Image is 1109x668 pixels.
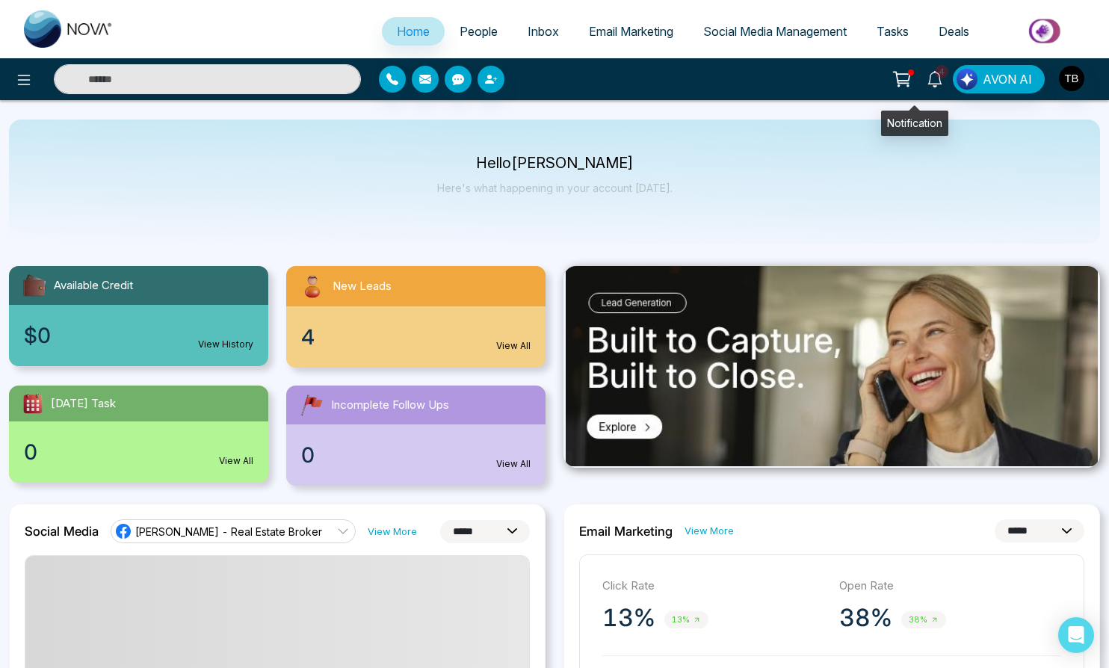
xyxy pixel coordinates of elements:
[54,277,133,294] span: Available Credit
[445,17,513,46] a: People
[397,24,430,39] span: Home
[1058,617,1094,653] div: Open Intercom Messenger
[437,182,673,194] p: Here's what happening in your account [DATE].
[528,24,559,39] span: Inbox
[688,17,862,46] a: Social Media Management
[589,24,673,39] span: Email Marketing
[703,24,847,39] span: Social Media Management
[298,392,325,418] img: followUps.svg
[953,65,1045,93] button: AVON AI
[992,14,1100,48] img: Market-place.gif
[579,524,673,539] h2: Email Marketing
[21,392,45,415] img: todayTask.svg
[602,603,655,633] p: 13%
[135,525,322,539] span: [PERSON_NAME] - Real Estate Broker
[939,24,969,39] span: Deals
[496,339,531,353] a: View All
[839,578,1061,595] p: Open Rate
[21,272,48,299] img: availableCredit.svg
[460,24,498,39] span: People
[496,457,531,471] a: View All
[983,70,1032,88] span: AVON AI
[301,321,315,353] span: 4
[1059,66,1084,91] img: User Avatar
[901,611,946,628] span: 38%
[198,338,253,351] a: View History
[277,386,554,486] a: Incomplete Follow Ups0View All
[917,65,953,91] a: 4
[437,157,673,170] p: Hello [PERSON_NAME]
[301,439,315,471] span: 0
[513,17,574,46] a: Inbox
[957,69,977,90] img: Lead Flow
[862,17,924,46] a: Tasks
[24,10,114,48] img: Nova CRM Logo
[368,525,417,539] a: View More
[333,278,392,295] span: New Leads
[839,603,892,633] p: 38%
[566,266,1098,466] img: .
[664,611,708,628] span: 13%
[51,395,116,412] span: [DATE] Task
[24,436,37,468] span: 0
[382,17,445,46] a: Home
[574,17,688,46] a: Email Marketing
[219,454,253,468] a: View All
[685,524,734,538] a: View More
[935,65,948,78] span: 4
[25,524,99,539] h2: Social Media
[877,24,909,39] span: Tasks
[602,578,824,595] p: Click Rate
[298,272,327,300] img: newLeads.svg
[277,266,554,368] a: New Leads4View All
[924,17,984,46] a: Deals
[331,397,449,414] span: Incomplete Follow Ups
[24,320,51,351] span: $0
[881,111,948,136] div: Notification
